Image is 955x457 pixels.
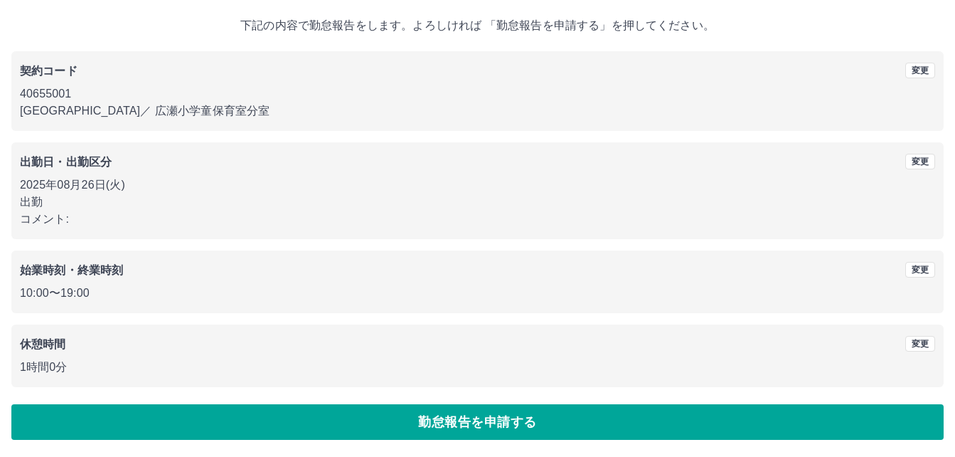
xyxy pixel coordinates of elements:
button: 変更 [905,336,935,352]
p: 下記の内容で勤怠報告をします。よろしければ 「勤怠報告を申請する」を押してください。 [11,17,944,34]
button: 勤怠報告を申請する [11,404,944,440]
button: 変更 [905,154,935,169]
button: 変更 [905,63,935,78]
p: 40655001 [20,85,935,103]
b: 出勤日・出勤区分 [20,156,112,168]
p: [GEOGRAPHIC_DATA] ／ 広瀬小学童保育室分室 [20,103,935,120]
b: 契約コード [20,65,78,77]
button: 変更 [905,262,935,278]
p: 出勤 [20,194,935,211]
p: 1時間0分 [20,359,935,376]
p: コメント: [20,211,935,228]
b: 始業時刻・終業時刻 [20,264,123,276]
b: 休憩時間 [20,338,66,350]
p: 2025年08月26日(火) [20,177,935,194]
p: 10:00 〜 19:00 [20,285,935,302]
